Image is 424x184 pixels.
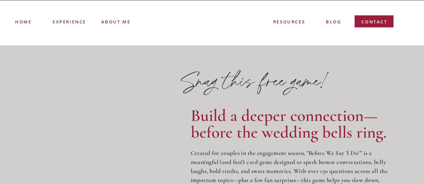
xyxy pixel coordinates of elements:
a: ABOUT ME [101,18,131,24]
h2: Build a deeper connection—before the wedding bells ring. [191,107,392,144]
a: blog [326,18,341,26]
a: contact [361,18,387,28]
a: Home [15,18,31,25]
p: Snag this free game! [174,70,329,97]
a: resources [272,18,306,26]
a: experience [53,18,86,24]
